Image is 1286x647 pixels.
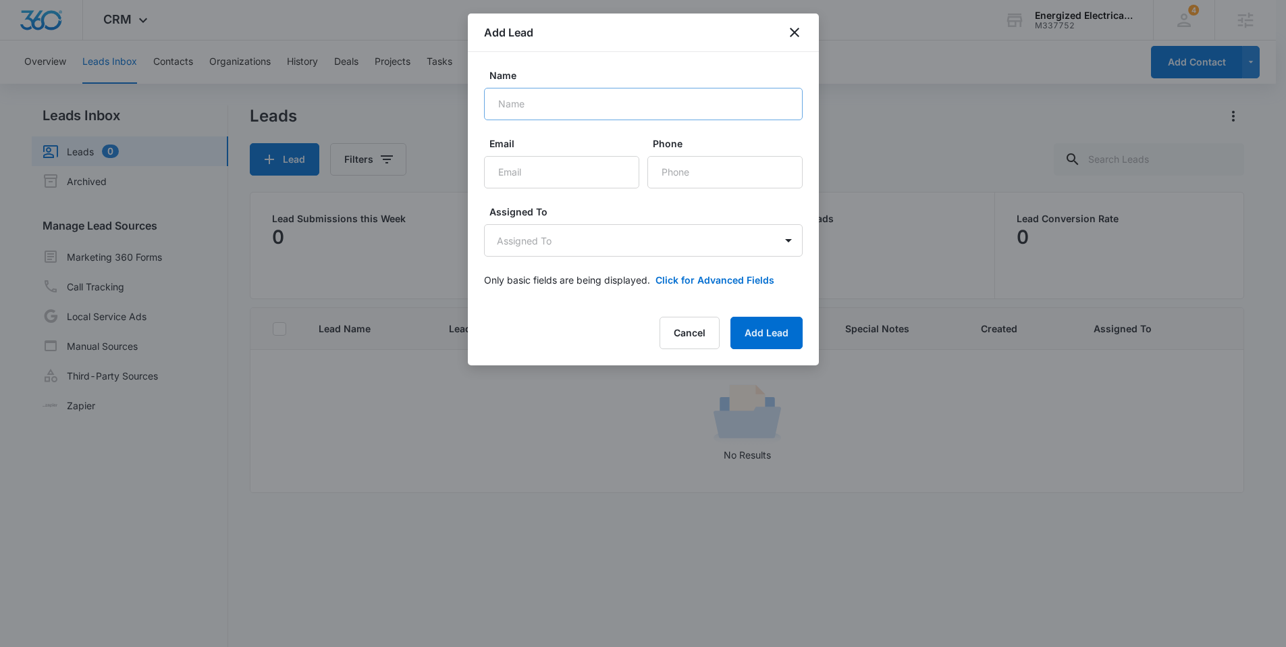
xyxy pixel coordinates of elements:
button: Add Lead [730,317,803,349]
input: Email [484,156,639,188]
button: Click for Advanced Fields [655,273,774,287]
input: Name [484,88,803,120]
button: Cancel [660,317,720,349]
label: Phone [653,136,808,151]
label: Name [489,68,808,82]
label: Assigned To [489,205,808,219]
input: Phone [647,156,803,188]
label: Email [489,136,645,151]
button: close [786,24,803,41]
p: Only basic fields are being displayed. [484,273,650,287]
h1: Add Lead [484,24,533,41]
